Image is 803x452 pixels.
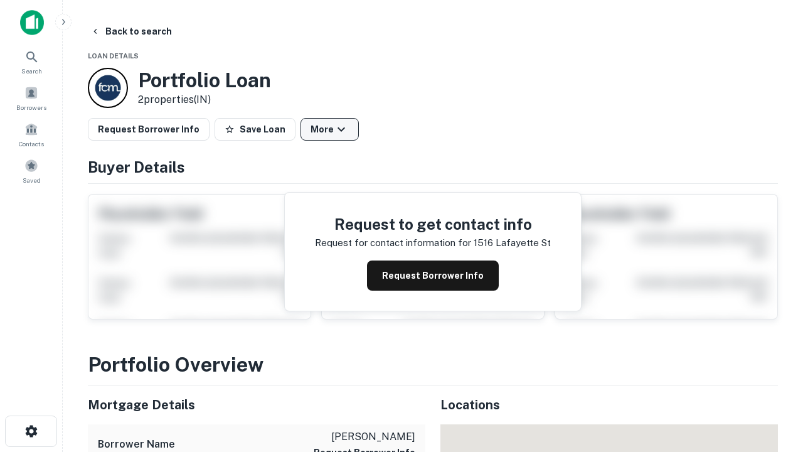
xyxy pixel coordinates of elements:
a: Borrowers [4,81,59,115]
button: Request Borrower Info [88,118,210,141]
span: Saved [23,175,41,185]
h6: Borrower Name [98,437,175,452]
a: Saved [4,154,59,188]
button: Back to search [85,20,177,43]
button: Request Borrower Info [367,261,499,291]
a: Contacts [4,117,59,151]
p: Request for contact information for [315,235,471,250]
h4: Buyer Details [88,156,778,178]
p: [PERSON_NAME] [314,429,415,444]
span: Loan Details [88,52,139,60]
h3: Portfolio Loan [138,68,271,92]
iframe: Chat Widget [740,352,803,412]
h5: Mortgage Details [88,395,425,414]
button: More [300,118,359,141]
a: Search [4,45,59,78]
p: 1516 lafayette st [474,235,551,250]
p: 2 properties (IN) [138,92,271,107]
h3: Portfolio Overview [88,350,778,380]
img: capitalize-icon.png [20,10,44,35]
h5: Locations [440,395,778,414]
span: Search [21,66,42,76]
span: Borrowers [16,102,46,112]
button: Save Loan [215,118,295,141]
h4: Request to get contact info [315,213,551,235]
span: Contacts [19,139,44,149]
